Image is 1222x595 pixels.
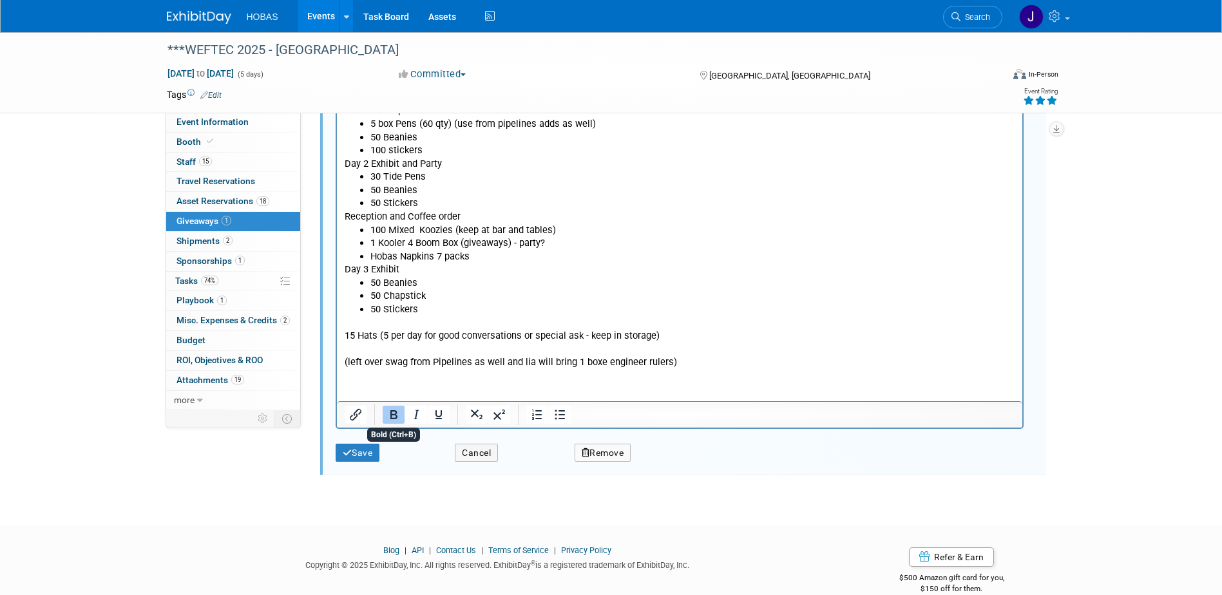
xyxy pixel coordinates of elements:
span: 18 [256,196,269,206]
b: HOBAS PIPE [GEOGRAPHIC_DATA] / #1031 South building [8,32,253,44]
button: Bold [383,406,405,424]
span: more [174,395,195,405]
button: Remove [575,444,631,462]
span: Shipments [177,236,233,246]
li: 50 chapsticks [33,204,678,218]
li: 100 mixed koozies - reception [33,257,678,270]
b: Swag Plan below [8,364,80,375]
li: 150 Beanies [33,164,678,178]
a: Giveaways1 [166,212,300,231]
li: 50 Graphic Pads [33,402,678,416]
li: 100 stickers [33,442,678,456]
a: Travel Reservations [166,172,300,191]
sup: ® [531,560,535,567]
span: Tasks [175,276,218,286]
span: 1 [235,256,245,265]
span: 19 [231,375,244,384]
div: $150 off for them. [848,583,1056,594]
button: Numbered list [526,406,548,424]
span: | [551,545,559,555]
img: ExhibitDay [167,11,231,24]
span: 74% [201,276,218,285]
li: 50 Beanies [33,575,678,589]
span: | [401,545,410,555]
a: ROI, Objectives & ROO [166,351,300,370]
p: Day 3 Exhibit [8,562,678,575]
span: [GEOGRAPHIC_DATA], [GEOGRAPHIC_DATA] [709,71,870,80]
li: 5 box Pens (60 qty) (use from pipelines adds as well) [33,416,678,430]
div: Event Format [926,67,1059,86]
li: 1 Cooler - reception [33,270,678,284]
a: Asset Reservations18 [166,192,300,211]
p: WEFTEC 2025 C/O Freeman2500 W [GEOGRAPHIC_DATA] [GEOGRAPHIC_DATA], IL 60632 [GEOGRAPHIC_DATA] [8,5,678,138]
img: Format-Inperson.png [1013,69,1026,79]
a: Tasks74% [166,272,300,291]
b: **MUST ARRIVE BEFORE [DATE]. [8,99,147,110]
li: 200 Stickers [33,151,678,164]
li: 15 Hats [33,217,678,231]
p: Reception and Coffee order [8,509,678,522]
td: Personalize Event Tab Strip [252,410,274,427]
button: Superscript [488,406,510,424]
span: Travel Reservations [177,176,255,186]
a: Budget [166,331,300,350]
span: 15 [199,156,212,166]
li: 25 Overview Tri Fold [33,243,678,257]
span: 1 [222,216,231,225]
li: 1 Kooler 4 Boom Box (giveaways) - party? [33,535,678,549]
li: 4 boom box - reception [33,283,678,297]
a: Terms of Service [488,545,549,555]
a: Event Information [166,113,300,132]
a: Playbook1 [166,291,300,310]
li: 50 Beanies [33,482,678,496]
div: ***WEFTEC 2025 - [GEOGRAPHIC_DATA] [163,39,983,62]
span: 2 [280,316,290,325]
li: 5 box Pens [33,178,678,191]
span: to [195,68,207,79]
span: Giveaways [177,216,231,226]
span: (5 days) [236,70,263,79]
b: Swag Order for Premiere (ship in consolidated boxes as possible): [8,125,289,137]
span: [DATE] [DATE] [167,68,234,79]
span: Booth [177,137,216,147]
button: Underline [428,406,450,424]
span: ROI, Objectives & ROO [177,355,263,365]
button: Cancel [455,444,498,462]
span: | [426,545,434,555]
span: Attachments [177,375,244,385]
i: Booth reservation complete [207,138,213,145]
button: Subscript [466,406,488,424]
a: Edit [200,91,222,100]
li: 7 packs napkins (350 qty) - reception [33,297,678,310]
span: Asset Reservations [177,196,269,206]
span: Sponsorships [177,256,245,266]
a: Privacy Policy [561,545,611,555]
button: Italic [405,406,427,424]
div: In-Person [1028,70,1058,79]
div: $500 Amazon gift card for you, [848,564,1056,594]
a: Booth [166,133,300,152]
a: more [166,391,300,410]
li: 50 Beanies [33,430,678,443]
a: Contact Us [436,545,476,555]
a: Sponsorships1 [166,252,300,271]
li: 100 Mixed Koozies (keep at bar and tables) [33,522,678,536]
li: 25 Water Pressure Trifold [33,231,678,244]
span: | [478,545,486,555]
span: 1 [217,296,227,305]
span: Search [960,12,990,22]
div: Copyright © 2025 ExhibitDay, Inc. All rights reserved. ExhibitDay is a registered trademark of Ex... [167,556,829,571]
a: API [412,545,424,555]
button: Save [336,444,380,462]
li: 50 Stickers [33,495,678,509]
img: Jamie Coe [1019,5,1044,29]
span: HOBAS [247,12,278,22]
li: 50 graphic pads [33,138,678,151]
span: Staff [177,156,212,167]
b: Warehouse shipping address: [8,6,133,17]
a: Shipments2 [166,232,300,251]
td: Toggle Event Tabs [274,410,300,427]
a: Blog [383,545,399,555]
span: Budget [177,335,205,345]
button: Insert/edit link [345,406,367,424]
